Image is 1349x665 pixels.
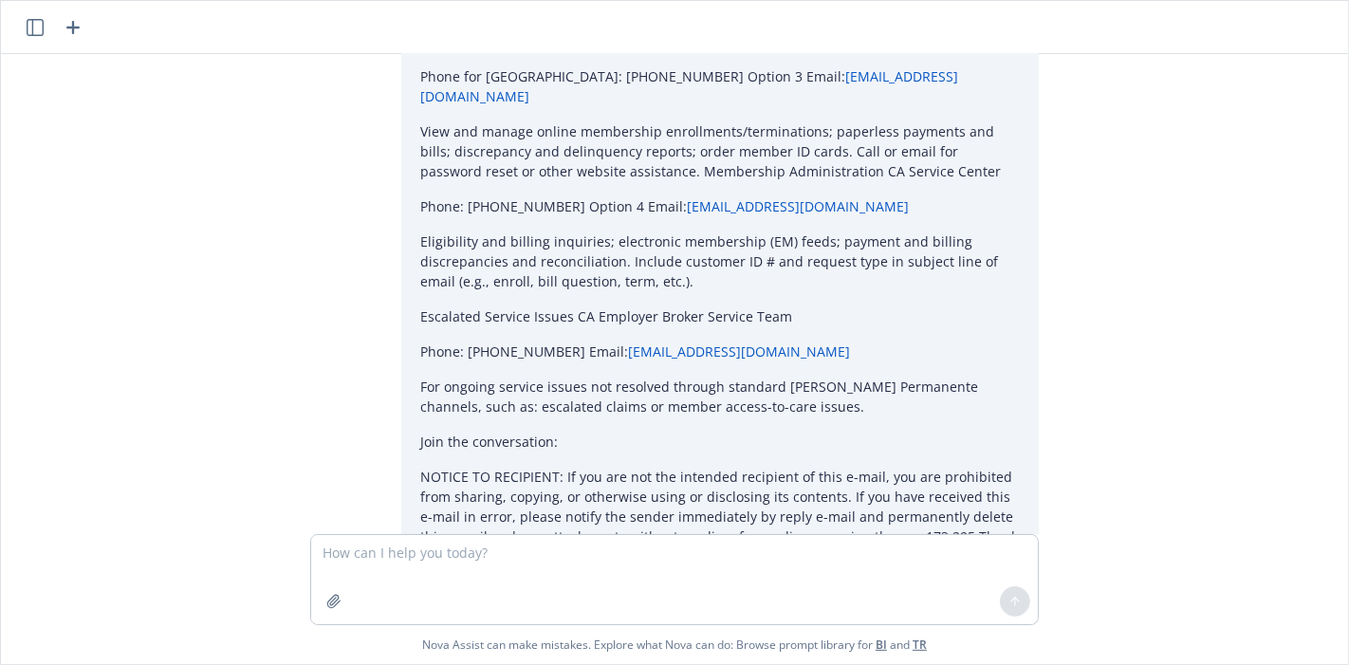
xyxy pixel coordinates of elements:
p: NOTICE TO RECIPIENT: If you are not the intended recipient of this e-mail, you are prohibited fro... [420,467,1020,566]
a: TR [913,637,927,653]
a: [EMAIL_ADDRESS][DOMAIN_NAME] [687,197,909,215]
p: Phone: [PHONE_NUMBER] Option 4 Email: [420,196,1020,216]
p: For ongoing service issues not resolved through standard [PERSON_NAME] Permanente channels, such ... [420,377,1020,416]
a: [EMAIL_ADDRESS][DOMAIN_NAME] [628,342,850,360]
p: Phone: [PHONE_NUMBER] Email: [420,342,1020,361]
p: Phone for [GEOGRAPHIC_DATA]: [PHONE_NUMBER] Option 3 Email: [420,66,1020,106]
p: Eligibility and billing inquiries; electronic membership (EM) feeds; payment and billing discrepa... [420,231,1020,291]
p: Escalated Service Issues CA Employer Broker Service Team [420,306,1020,326]
a: BI [876,637,887,653]
span: Nova Assist can make mistakes. Explore what Nova can do: Browse prompt library for and [9,625,1340,664]
p: View and manage online membership enrollments/terminations; paperless payments and bills; discrep... [420,121,1020,181]
p: Join the conversation: [420,432,1020,452]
